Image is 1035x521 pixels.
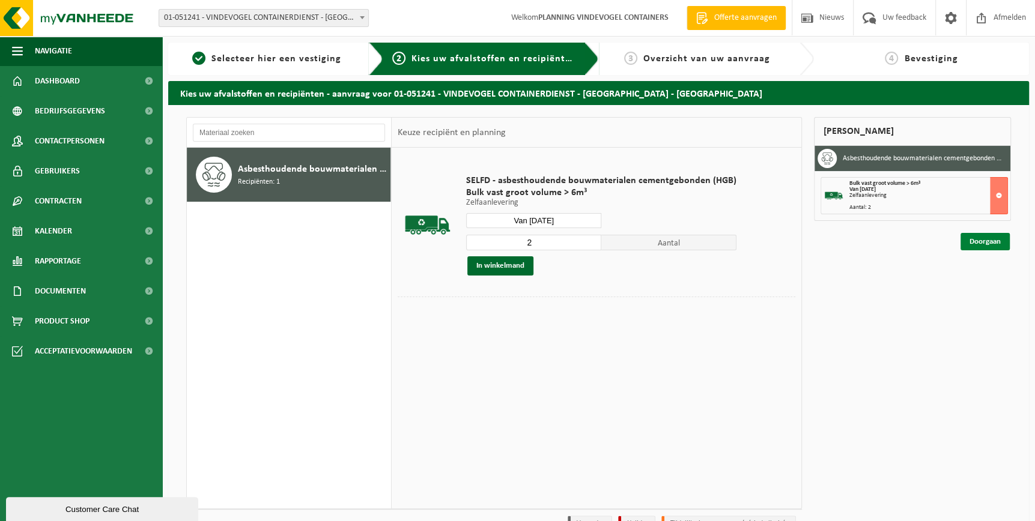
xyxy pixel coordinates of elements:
span: Aantal [601,235,736,250]
span: 01-051241 - VINDEVOGEL CONTAINERDIENST - OUDENAARDE - OUDENAARDE [159,10,368,26]
div: Zelfaanlevering [849,193,1007,199]
a: 1Selecteer hier een vestiging [174,52,359,66]
span: Kalender [35,216,72,246]
span: Rapportage [35,246,81,276]
span: Contactpersonen [35,126,105,156]
span: 2 [392,52,405,65]
a: Offerte aanvragen [687,6,786,30]
h2: Kies uw afvalstoffen en recipiënten - aanvraag voor 01-051241 - VINDEVOGEL CONTAINERDIENST - [GEO... [168,81,1029,104]
a: Doorgaan [961,233,1010,250]
span: Product Shop [35,306,90,336]
span: Kies uw afvalstoffen en recipiënten [411,54,577,64]
span: 1 [192,52,205,65]
span: 4 [885,52,898,65]
span: Overzicht van uw aanvraag [643,54,770,64]
button: Asbesthoudende bouwmaterialen cementgebonden (hechtgebonden) Recipiënten: 1 [187,148,391,202]
strong: Van [DATE] [849,186,876,193]
h3: Asbesthoudende bouwmaterialen cementgebonden (hechtgebonden) [843,149,1001,168]
span: Bulk vast groot volume > 6m³ [849,180,920,187]
span: SELFD - asbesthoudende bouwmaterialen cementgebonden (HGB) [466,175,736,187]
span: 3 [624,52,637,65]
button: In winkelmand [467,256,533,276]
span: Asbesthoudende bouwmaterialen cementgebonden (hechtgebonden) [238,162,387,176]
span: Recipiënten: 1 [238,176,280,188]
input: Selecteer datum [466,213,601,228]
span: Gebruikers [35,156,80,186]
span: Offerte aanvragen [711,12,780,24]
div: Aantal: 2 [849,205,1007,211]
input: Materiaal zoeken [193,124,385,142]
div: Keuze recipiënt en planning [392,118,512,148]
span: Contracten [35,186,82,216]
span: Acceptatievoorwaarden [35,336,132,366]
span: Selecteer hier een vestiging [211,54,341,64]
span: Bedrijfsgegevens [35,96,105,126]
div: [PERSON_NAME] [814,117,1011,146]
iframe: chat widget [6,495,201,521]
span: Documenten [35,276,86,306]
strong: PLANNING VINDEVOGEL CONTAINERS [538,13,669,22]
span: Navigatie [35,36,72,66]
span: Bevestiging [904,54,958,64]
span: Dashboard [35,66,80,96]
p: Zelfaanlevering [466,199,736,207]
span: Bulk vast groot volume > 6m³ [466,187,736,199]
span: 01-051241 - VINDEVOGEL CONTAINERDIENST - OUDENAARDE - OUDENAARDE [159,9,369,27]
